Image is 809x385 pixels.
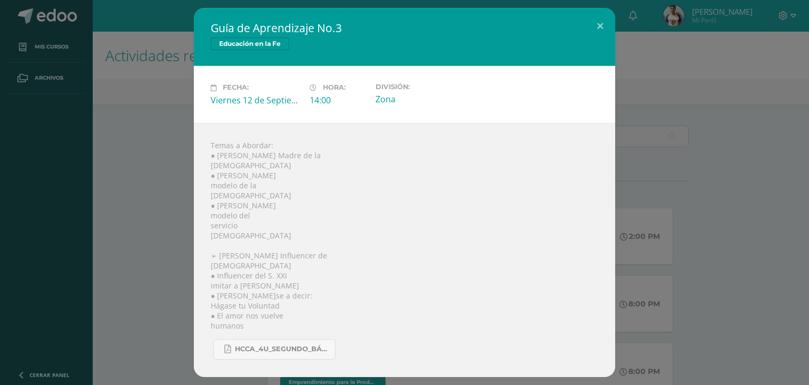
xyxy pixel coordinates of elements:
span: Fecha: [223,84,249,92]
label: División: [376,83,466,91]
div: Zona [376,93,466,105]
span: Hora: [323,84,346,92]
a: HCCA_4U_SEGUNDO_BÁSICO_2025-3[1].pdf [213,339,336,360]
div: 14:00 [310,94,367,106]
div: Temas a Abordar: ● [PERSON_NAME] Madre de la [DEMOGRAPHIC_DATA] ● [PERSON_NAME] modelo de la [DEM... [194,123,615,377]
div: Viernes 12 de Septiembre [211,94,301,106]
span: Educación en la Fe [211,37,289,50]
h2: Guía de Aprendizaje No.3 [211,21,598,35]
button: Close (Esc) [585,8,615,44]
span: HCCA_4U_SEGUNDO_BÁSICO_2025-3[1].pdf [235,345,330,353]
